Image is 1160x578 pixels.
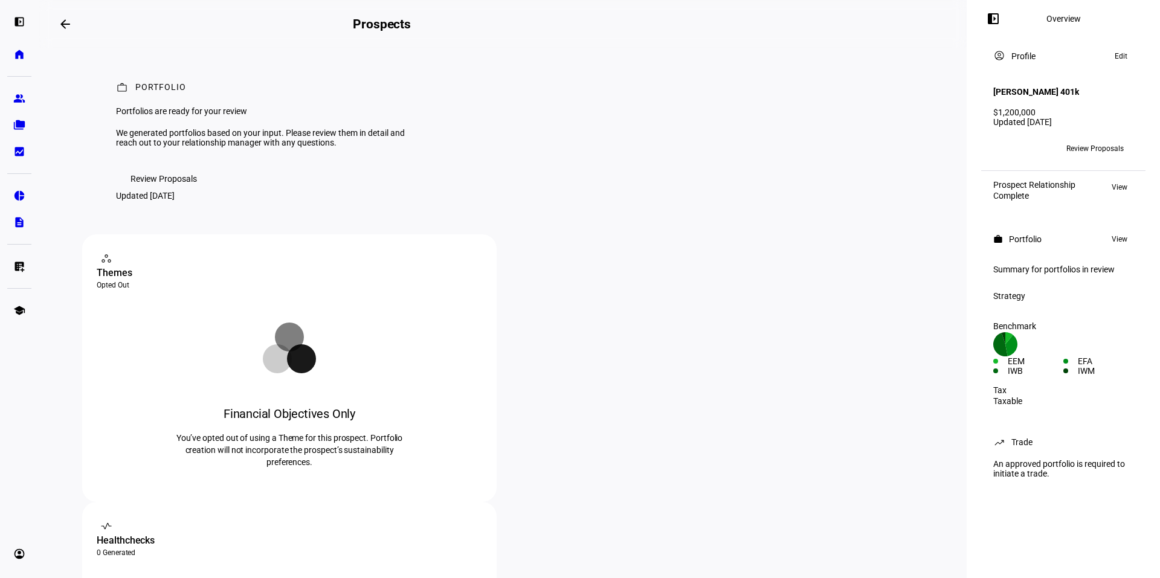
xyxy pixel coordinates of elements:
[116,128,413,147] div: We generated portfolios based on your input. Please review them in detail and reach out to your r...
[353,17,411,31] h2: Prospects
[993,108,1133,117] div: $1,200,000
[1057,139,1133,158] button: Review Proposals
[116,191,175,201] div: Updated [DATE]
[1046,14,1081,24] div: Overview
[1008,356,1063,366] div: EEM
[7,86,31,111] a: group
[1078,356,1133,366] div: EFA
[993,117,1133,127] div: Updated [DATE]
[7,42,31,66] a: home
[116,82,128,94] mat-icon: work
[1112,180,1127,194] span: View
[993,291,1133,301] div: Strategy
[163,405,416,422] div: Financial Objectives Only
[993,180,1075,190] div: Prospect Relationship
[1066,139,1124,158] span: Review Proposals
[13,92,25,104] eth-mat-symbol: group
[97,266,482,280] div: Themes
[130,167,197,191] span: Review Proposals
[1115,49,1127,63] span: Edit
[100,520,112,532] mat-icon: vital_signs
[986,454,1141,483] div: An approved portfolio is required to initiate a trade.
[998,144,1008,153] span: BP
[1011,51,1036,61] div: Profile
[97,533,482,548] div: Healthchecks
[13,304,25,316] eth-mat-symbol: school
[7,140,31,164] a: bid_landscape
[993,436,1005,448] mat-icon: trending_up
[7,184,31,208] a: pie_chart
[993,385,1133,395] div: Tax
[993,191,1075,201] div: Complete
[993,232,1133,246] eth-panel-overview-card-header: Portfolio
[13,260,25,272] eth-mat-symbol: list_alt_add
[13,548,25,560] eth-mat-symbol: account_circle
[97,280,482,290] div: Opted Out
[1106,180,1133,194] button: View
[1112,232,1127,246] span: View
[993,49,1133,63] eth-panel-overview-card-header: Profile
[993,87,1079,97] h4: [PERSON_NAME] 401k
[13,216,25,228] eth-mat-symbol: description
[100,252,112,265] mat-icon: workspaces
[1078,366,1133,376] div: IWM
[58,17,72,31] mat-icon: arrow_backwards
[13,190,25,202] eth-mat-symbol: pie_chart
[1011,437,1033,447] div: Trade
[993,265,1133,274] div: Summary for portfolios in review
[993,50,1005,62] mat-icon: account_circle
[1109,49,1133,63] button: Edit
[135,82,186,94] div: Portfolio
[986,11,1000,26] mat-icon: left_panel_open
[13,16,25,28] eth-mat-symbol: left_panel_open
[97,548,482,557] div: 0 Generated
[1009,234,1042,244] div: Portfolio
[993,396,1133,406] div: Taxable
[1008,366,1063,376] div: IWB
[993,435,1133,449] eth-panel-overview-card-header: Trade
[1106,232,1133,246] button: View
[13,48,25,60] eth-mat-symbol: home
[7,113,31,137] a: folder_copy
[13,119,25,131] eth-mat-symbol: folder_copy
[7,210,31,234] a: description
[993,321,1133,331] div: Benchmark
[116,167,211,191] button: Review Proposals
[13,146,25,158] eth-mat-symbol: bid_landscape
[993,234,1003,244] mat-icon: work
[116,106,413,116] div: Portfolios are ready for your review
[163,432,416,468] p: You’ve opted out of using a Theme for this prospect. Portfolio creation will not incorporate the ...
